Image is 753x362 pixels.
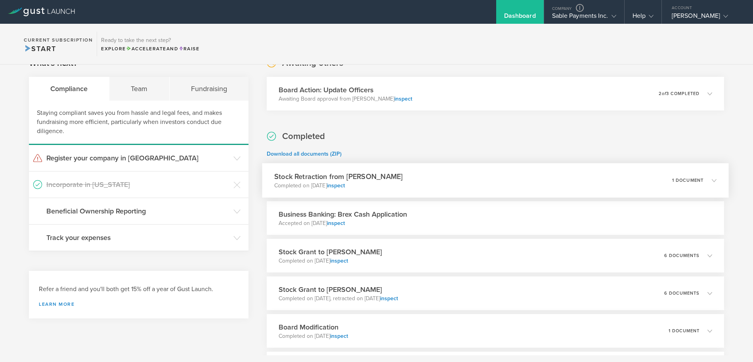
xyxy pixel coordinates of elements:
p: Completed on [DATE], retracted on [DATE] [279,295,398,303]
a: inspect [330,333,348,339]
div: Ready to take the next step?ExploreAccelerateandRaise [97,32,203,56]
h3: Incorporate in [US_STATE] [46,179,229,190]
a: inspect [380,295,398,302]
p: 6 documents [664,253,699,258]
p: Completed on [DATE] [274,182,403,190]
span: Accelerate [126,46,166,51]
em: of [662,91,666,96]
h3: Refer a friend and you'll both get 15% off a year of Gust Launch. [39,285,239,294]
h3: Board Action: Update Officers [279,85,412,95]
p: 2 3 completed [659,91,699,96]
div: Staying compliant saves you from hassle and legal fees, and makes fundraising more efficient, par... [29,101,248,145]
h3: Register your company in [GEOGRAPHIC_DATA] [46,153,229,163]
h3: Stock Retraction from [PERSON_NAME] [274,171,403,182]
p: Completed on [DATE] [279,257,382,265]
div: Help [633,12,654,24]
a: Learn more [39,302,239,307]
h3: Ready to take the next step? [101,38,199,43]
p: 1 document [669,329,699,333]
h3: Board Modification [279,322,348,332]
div: Compliance [29,77,109,101]
h2: Completed [282,131,325,142]
p: 1 document [672,178,704,183]
a: Download all documents (ZIP) [267,151,342,157]
span: and [126,46,179,51]
div: Fundraising [170,77,248,101]
a: inspect [330,257,348,264]
p: Awaiting Board approval from [PERSON_NAME] [279,95,412,103]
a: inspect [394,95,412,102]
a: inspect [327,182,345,189]
h2: Current Subscription [24,38,93,42]
div: Sable Payments Inc. [552,12,616,24]
h3: Business Banking: Brex Cash Application [279,209,407,219]
p: Completed on [DATE] [279,332,348,340]
h3: Beneficial Ownership Reporting [46,206,229,216]
div: Dashboard [504,12,536,24]
p: Accepted on [DATE] [279,219,407,227]
a: inspect [327,220,345,227]
h3: Track your expenses [46,232,229,243]
span: Start [24,44,56,53]
p: 6 documents [664,291,699,295]
h3: Stock Grant to [PERSON_NAME] [279,284,398,295]
h3: Stock Grant to [PERSON_NAME] [279,247,382,257]
iframe: Chat Widget [713,324,753,362]
div: Team [109,77,169,101]
div: [PERSON_NAME] [672,12,739,24]
span: Raise [178,46,199,51]
div: Explore [101,45,199,52]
